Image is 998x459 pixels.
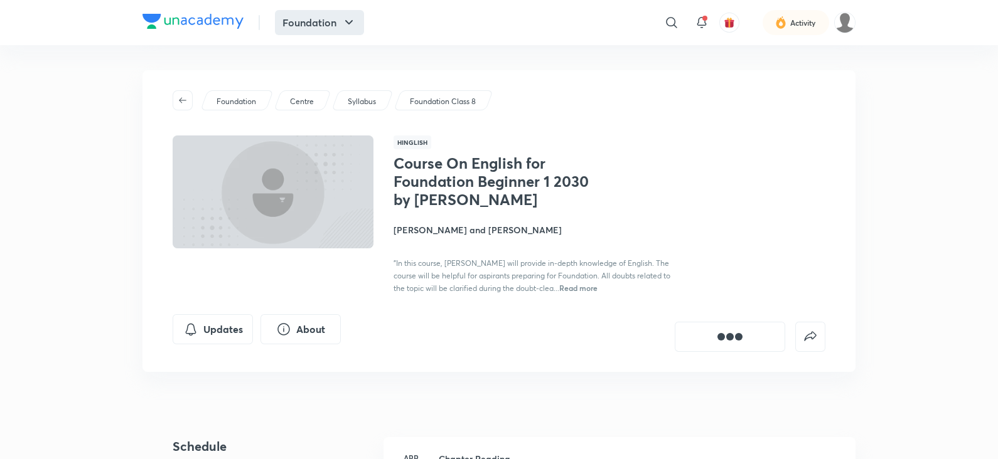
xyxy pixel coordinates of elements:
[834,12,856,33] img: Pankaj Saproo
[142,14,244,32] a: Company Logo
[675,322,785,352] button: [object Object]
[719,13,739,33] button: avatar
[348,96,376,107] p: Syllabus
[410,96,476,107] p: Foundation Class 8
[408,96,478,107] a: Foundation Class 8
[394,223,675,236] h4: [PERSON_NAME] and [PERSON_NAME]
[173,314,253,344] button: Updates
[290,96,314,107] p: Centre
[215,96,259,107] a: Foundation
[275,10,364,35] button: Foundation
[724,17,735,28] img: avatar
[394,154,599,208] h1: Course On English for Foundation Beginner 1 2030 by [PERSON_NAME]
[346,96,378,107] a: Syllabus
[795,322,825,352] button: false
[142,14,244,29] img: Company Logo
[775,15,786,30] img: activity
[217,96,256,107] p: Foundation
[288,96,316,107] a: Centre
[394,258,670,293] span: "In this course, [PERSON_NAME] will provide in-depth knowledge of English. The course will be hel...
[173,437,373,456] h4: Schedule
[394,135,431,149] span: Hinglish
[559,283,598,293] span: Read more
[171,134,375,250] img: Thumbnail
[260,314,341,344] button: About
